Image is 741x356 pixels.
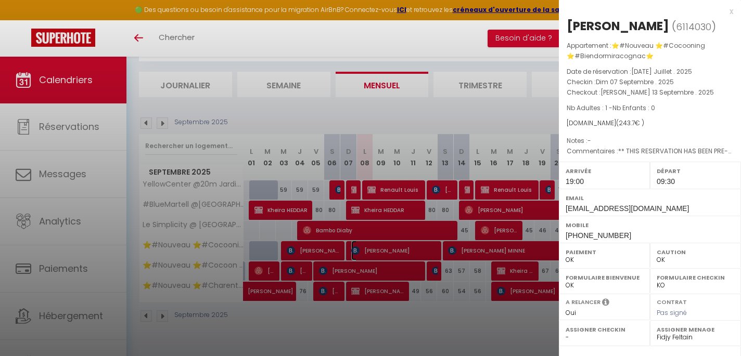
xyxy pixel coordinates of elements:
[657,324,734,335] label: Assigner Menage
[602,298,609,309] i: Sélectionner OUI si vous souhaiter envoyer les séquences de messages post-checkout
[566,298,601,307] label: A relancer
[566,193,734,203] label: Email
[567,41,705,60] span: ⭐️#Nouveau ⭐️#Cocooning ⭐️#Biendormiracognac⭐️
[566,166,643,176] label: Arrivée
[676,20,711,33] span: 6114030
[559,5,733,18] div: x
[566,272,643,283] label: Formulaire Bienvenue
[567,103,655,112] span: Nb Adultes : 1 -
[657,308,687,317] span: Pas signé
[612,103,655,112] span: Nb Enfants : 0
[566,247,643,257] label: Paiement
[567,67,733,77] p: Date de réservation :
[567,87,733,98] p: Checkout :
[567,136,733,146] p: Notes :
[657,272,734,283] label: Formulaire Checkin
[657,247,734,257] label: Caution
[616,118,644,127] span: ( € )
[631,67,692,76] span: [DATE] Juillet . 2025
[567,18,669,34] div: [PERSON_NAME]
[601,88,714,97] span: [PERSON_NAME] 13 Septembre . 2025
[657,298,687,305] label: Contrat
[566,177,584,186] span: 19:00
[8,4,40,35] button: Ouvrir le widget de chat LiveChat
[567,118,733,128] div: [DOMAIN_NAME]
[657,177,675,186] span: 09:30
[567,77,733,87] p: Checkin :
[619,118,635,127] span: 243.7
[567,146,733,156] p: Commentaires :
[596,77,674,86] span: Dim 07 Septembre . 2025
[657,166,734,176] label: Départ
[566,231,631,240] span: [PHONE_NUMBER]
[566,324,643,335] label: Assigner Checkin
[587,136,591,145] span: -
[566,204,689,213] span: [EMAIL_ADDRESS][DOMAIN_NAME]
[567,41,733,61] p: Appartement :
[566,220,734,230] label: Mobile
[672,19,716,34] span: ( )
